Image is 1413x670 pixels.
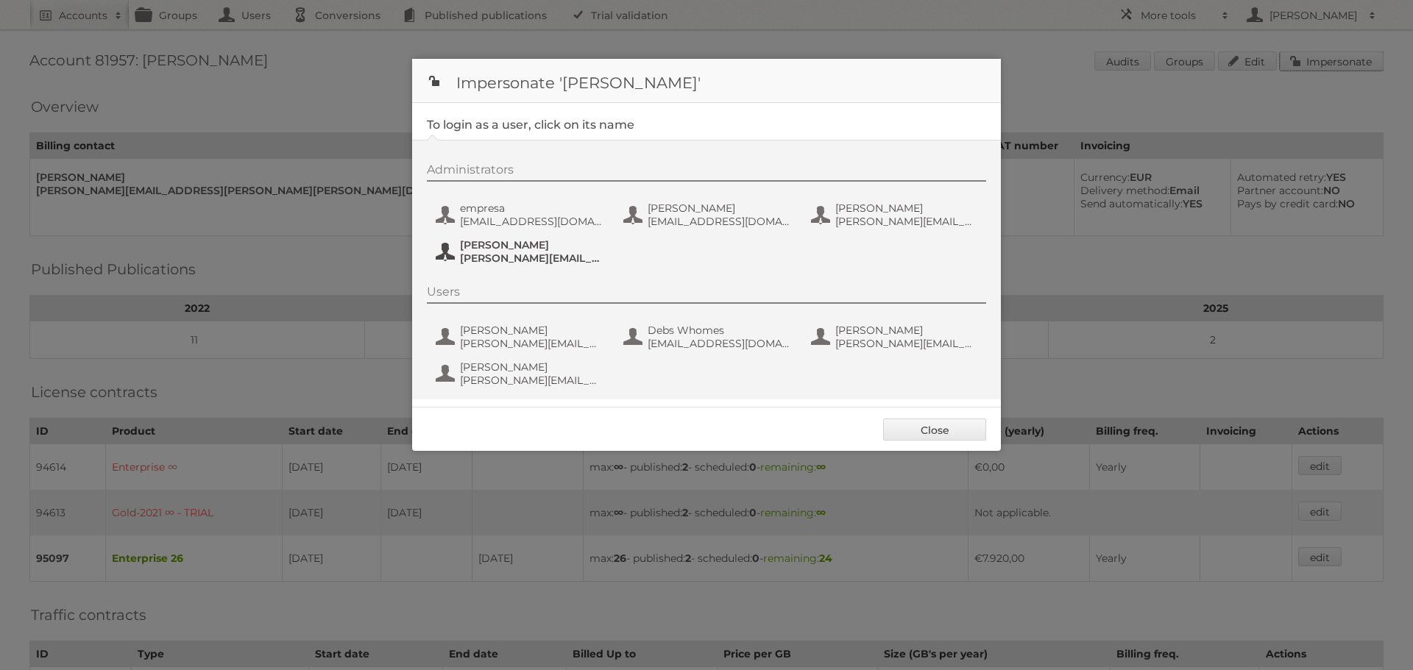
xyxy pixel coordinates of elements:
button: [PERSON_NAME] [PERSON_NAME][EMAIL_ADDRESS][PERSON_NAME][PERSON_NAME][DOMAIN_NAME] [434,237,607,266]
button: [PERSON_NAME] [EMAIL_ADDRESS][DOMAIN_NAME] [622,200,795,229]
span: [PERSON_NAME] [460,360,603,374]
button: [PERSON_NAME] [PERSON_NAME][EMAIL_ADDRESS][PERSON_NAME][DOMAIN_NAME] [434,322,607,352]
span: [EMAIL_ADDRESS][DOMAIN_NAME] [648,215,790,228]
span: [PERSON_NAME] [648,202,790,215]
span: [PERSON_NAME] [460,238,603,252]
span: [PERSON_NAME] [835,202,978,215]
a: Close [883,418,986,441]
button: Debs Whomes [EMAIL_ADDRESS][DOMAIN_NAME] [622,322,795,352]
span: Debs Whomes [648,324,790,337]
span: [PERSON_NAME][EMAIL_ADDRESS][PERSON_NAME][PERSON_NAME][DOMAIN_NAME] [460,252,603,265]
span: [PERSON_NAME][EMAIL_ADDRESS][DOMAIN_NAME] [835,215,978,228]
button: [PERSON_NAME] [PERSON_NAME][EMAIL_ADDRESS][DOMAIN_NAME] [434,359,607,388]
legend: To login as a user, click on its name [427,118,634,132]
button: empresa [EMAIL_ADDRESS][DOMAIN_NAME] [434,200,607,229]
h1: Impersonate '[PERSON_NAME]' [412,59,1001,103]
span: empresa [460,202,603,215]
span: [PERSON_NAME][EMAIL_ADDRESS][DOMAIN_NAME] [835,337,978,350]
span: [EMAIL_ADDRESS][DOMAIN_NAME] [460,215,603,228]
span: [PERSON_NAME] [460,324,603,337]
button: [PERSON_NAME] [PERSON_NAME][EMAIL_ADDRESS][DOMAIN_NAME] [810,322,982,352]
span: [PERSON_NAME] [835,324,978,337]
span: [PERSON_NAME][EMAIL_ADDRESS][DOMAIN_NAME] [460,374,603,387]
button: [PERSON_NAME] [PERSON_NAME][EMAIL_ADDRESS][DOMAIN_NAME] [810,200,982,229]
span: [PERSON_NAME][EMAIL_ADDRESS][PERSON_NAME][DOMAIN_NAME] [460,337,603,350]
div: Administrators [427,163,986,182]
div: Users [427,285,986,304]
span: [EMAIL_ADDRESS][DOMAIN_NAME] [648,337,790,350]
